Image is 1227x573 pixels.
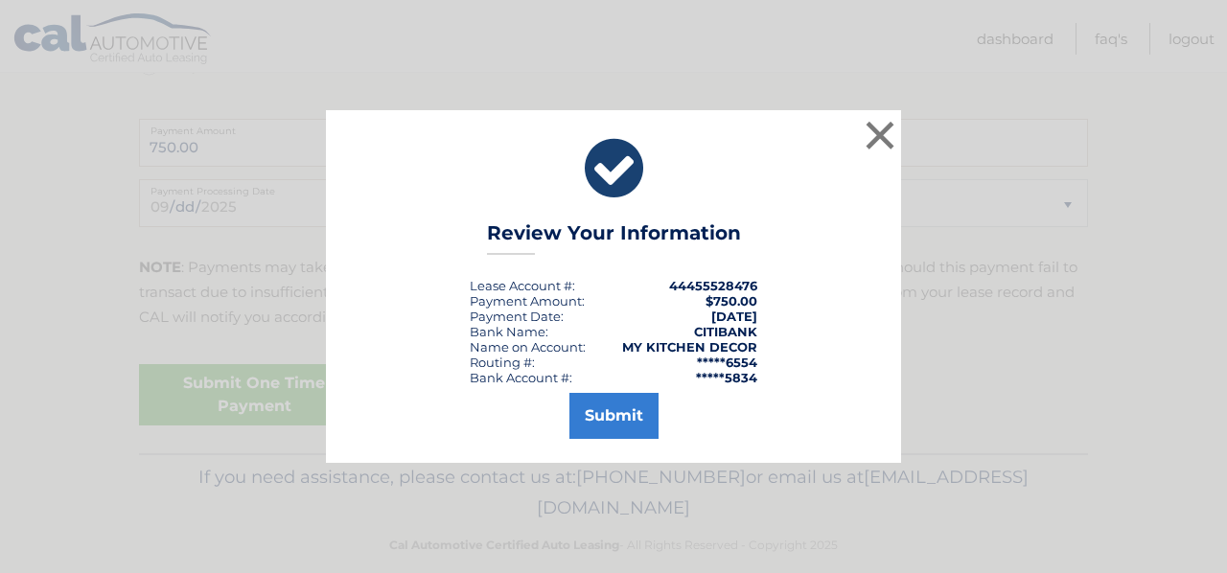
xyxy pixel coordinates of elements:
span: $750.00 [706,293,757,309]
strong: 44455528476 [669,278,757,293]
div: Lease Account #: [470,278,575,293]
strong: MY KITCHEN DECOR [622,339,757,355]
button: × [861,116,899,154]
strong: CITIBANK [694,324,757,339]
div: Bank Account #: [470,370,572,385]
h3: Review Your Information [487,221,741,255]
div: Routing #: [470,355,535,370]
span: [DATE] [711,309,757,324]
span: Payment Date [470,309,561,324]
div: Payment Amount: [470,293,585,309]
div: : [470,309,564,324]
button: Submit [569,393,659,439]
div: Bank Name: [470,324,548,339]
div: Name on Account: [470,339,586,355]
